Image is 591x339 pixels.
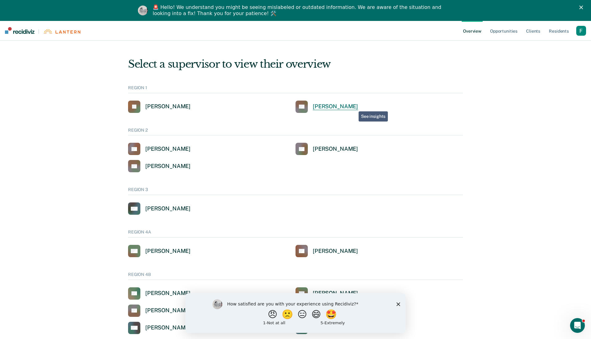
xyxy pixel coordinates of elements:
[145,248,191,255] div: [PERSON_NAME]
[579,6,585,9] div: Close
[34,29,43,34] span: |
[489,21,519,40] a: Opportunities
[153,4,443,17] div: 🚨 Hello! We understand you might be seeing mislabeled or outdated information. We are aware of th...
[313,248,358,255] div: [PERSON_NAME]
[185,293,406,333] iframe: Survey by Kim from Recidiviz
[128,128,463,136] div: REGION 2
[548,21,570,40] a: Residents
[313,103,358,110] div: [PERSON_NAME]
[145,307,191,314] div: [PERSON_NAME]
[525,21,541,40] a: Clients
[145,103,191,110] div: [PERSON_NAME]
[128,272,463,280] div: REGION 4B
[295,245,358,257] a: [PERSON_NAME]
[128,322,191,334] a: [PERSON_NAME]
[5,27,34,34] img: Recidiviz
[295,101,358,113] a: [PERSON_NAME]
[128,85,463,93] div: REGION 1
[295,143,358,155] a: [PERSON_NAME]
[128,202,191,215] a: [PERSON_NAME]
[313,146,358,153] div: [PERSON_NAME]
[145,146,191,153] div: [PERSON_NAME]
[138,6,148,15] img: Profile image for Kim
[128,58,463,70] div: Select a supervisor to view their overview
[313,290,358,297] div: [PERSON_NAME]
[128,287,191,300] a: [PERSON_NAME]
[128,187,463,195] div: REGION 3
[43,29,80,34] img: Lantern
[145,324,191,331] div: [PERSON_NAME]
[128,229,463,237] div: REGION 4A
[145,290,191,297] div: [PERSON_NAME]
[5,27,80,34] a: |
[128,160,191,172] a: [PERSON_NAME]
[462,21,483,40] a: Overview
[145,163,191,170] div: [PERSON_NAME]
[295,287,358,300] a: [PERSON_NAME]
[128,143,191,155] a: [PERSON_NAME]
[570,318,585,333] iframe: Intercom live chat
[128,305,191,317] a: [PERSON_NAME]
[145,205,191,212] div: [PERSON_NAME]
[128,101,191,113] a: [PERSON_NAME]
[128,245,191,257] a: [PERSON_NAME]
